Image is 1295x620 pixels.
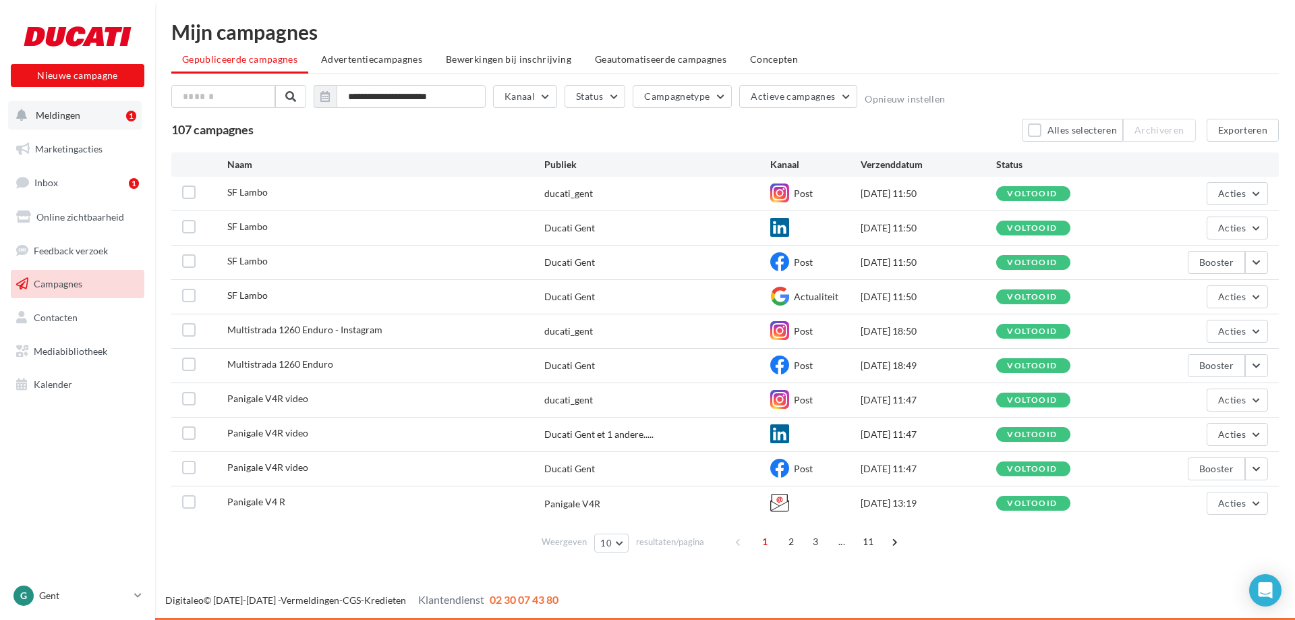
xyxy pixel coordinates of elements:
[8,237,147,265] a: Feedback verzoek
[1188,251,1245,274] button: Booster
[1207,119,1279,142] button: Exporteren
[780,531,802,553] span: 2
[794,325,813,337] span: Post
[1207,389,1268,412] button: Acties
[754,531,776,553] span: 1
[861,393,996,407] div: [DATE] 11:47
[8,203,147,231] a: Online zichtbaarheid
[1007,327,1057,336] div: voltooid
[861,497,996,510] div: [DATE] 13:19
[865,94,945,105] button: Opnieuw instellen
[364,594,406,606] a: Kredieten
[544,290,595,304] div: Ducati Gent
[34,244,108,256] span: Feedback verzoek
[34,278,82,289] span: Campagnes
[633,85,732,108] button: Campagnetype
[565,85,625,108] button: Status
[343,594,361,606] a: CGS
[1207,320,1268,343] button: Acties
[857,531,880,553] span: 11
[594,534,629,553] button: 10
[750,53,798,65] span: Concepten
[1007,499,1057,508] div: voltooid
[34,378,72,390] span: Kalender
[1207,492,1268,515] button: Acties
[8,101,142,130] button: Meldingen 1
[1022,119,1123,142] button: Alles selecteren
[861,325,996,338] div: [DATE] 18:50
[1007,465,1057,474] div: voltooid
[794,188,813,199] span: Post
[418,593,484,606] span: Klantendienst
[544,158,770,171] div: Publiek
[861,256,996,269] div: [DATE] 11:50
[227,289,268,301] span: SF Lambo
[1007,190,1057,198] div: voltooid
[1218,222,1246,233] span: Acties
[493,85,557,108] button: Kanaal
[600,538,612,548] span: 10
[446,53,571,65] span: Bewerkingen bij inschrijving
[227,461,308,473] span: Panigale V4R video
[544,462,595,476] div: Ducati Gent
[861,462,996,476] div: [DATE] 11:47
[1218,497,1246,509] span: Acties
[861,187,996,200] div: [DATE] 11:50
[129,178,139,189] div: 1
[1207,423,1268,446] button: Acties
[1249,574,1282,607] div: Open Intercom Messenger
[165,594,558,606] span: © [DATE]-[DATE] - - -
[751,90,835,102] span: Actieve campagnes
[861,158,996,171] div: Verzenddatum
[227,158,544,171] div: Naam
[861,359,996,372] div: [DATE] 18:49
[227,358,333,370] span: Multistrada 1260 Enduro
[831,531,853,553] span: ...
[1123,119,1196,142] button: Archiveren
[794,463,813,474] span: Post
[34,345,107,357] span: Mediabibliotheek
[595,53,726,65] span: Geautomatiseerde campagnes
[861,221,996,235] div: [DATE] 11:50
[1007,362,1057,370] div: voltooid
[1188,354,1245,377] button: Booster
[770,158,861,171] div: Kanaal
[542,536,587,548] span: Weergeven
[1207,285,1268,308] button: Acties
[227,255,268,266] span: SF Lambo
[36,211,124,223] span: Online zichtbaarheid
[1218,394,1246,405] span: Acties
[805,531,826,553] span: 3
[490,593,558,606] span: 02 30 07 43 80
[1218,325,1246,337] span: Acties
[1007,293,1057,302] div: voltooid
[544,428,654,441] span: Ducati Gent et 1 andere.....
[1007,224,1057,233] div: voltooid
[8,168,147,197] a: Inbox1
[20,589,27,602] span: G
[35,143,103,154] span: Marketingacties
[739,85,857,108] button: Actieve campagnes
[8,270,147,298] a: Campagnes
[1007,396,1057,405] div: voltooid
[861,428,996,441] div: [DATE] 11:47
[1007,258,1057,267] div: voltooid
[1207,182,1268,205] button: Acties
[544,187,593,200] div: ducati_gent
[544,256,595,269] div: Ducati Gent
[1188,457,1245,480] button: Booster
[11,583,144,609] a: G Gent
[34,312,78,323] span: Contacten
[1218,291,1246,302] span: Acties
[544,393,593,407] div: ducati_gent
[36,109,80,121] span: Meldingen
[8,337,147,366] a: Mediabibliotheek
[8,135,147,163] a: Marketingacties
[227,427,308,439] span: Panigale V4R video
[1207,217,1268,239] button: Acties
[794,291,838,302] span: Actualiteit
[794,360,813,371] span: Post
[227,324,382,335] span: Multistrada 1260 Enduro - Instagram
[1007,430,1057,439] div: voltooid
[11,64,144,87] button: Nieuwe campagne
